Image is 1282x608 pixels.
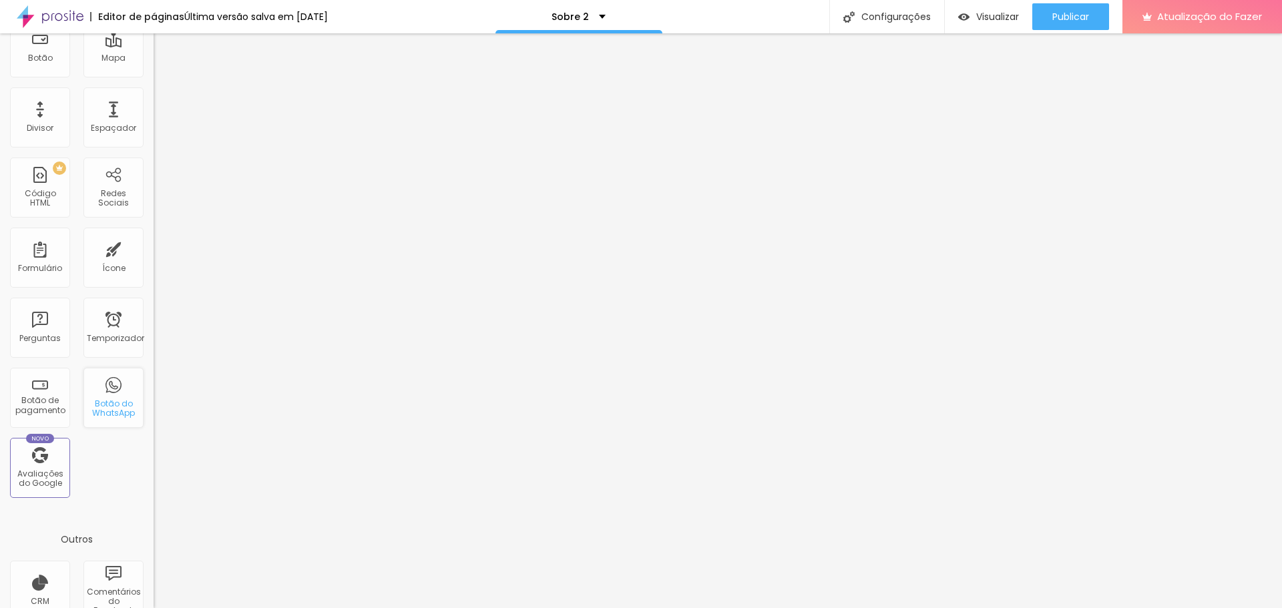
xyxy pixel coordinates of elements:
[27,122,53,133] font: Divisor
[91,122,136,133] font: Espaçador
[101,52,126,63] font: Mapa
[843,11,855,23] img: Ícone
[184,10,328,23] font: Última versão salva em [DATE]
[958,11,970,23] img: view-1.svg
[87,332,144,344] font: Temporizador
[19,332,61,344] font: Perguntas
[1052,10,1089,23] font: Publicar
[31,595,49,607] font: CRM
[17,468,63,489] font: Avaliações do Google
[98,10,184,23] font: Editor de páginas
[18,262,62,274] font: Formulário
[1032,3,1109,30] button: Publicar
[15,394,65,415] font: Botão de pagamento
[1157,9,1262,23] font: Atualização do Fazer
[552,10,589,23] font: Sobre 2
[25,188,56,208] font: Código HTML
[861,10,931,23] font: Configurações
[61,533,93,546] font: Outros
[31,434,49,442] font: Novo
[28,52,53,63] font: Botão
[102,262,126,274] font: Ícone
[154,33,1282,608] iframe: Editor
[98,188,129,208] font: Redes Sociais
[945,3,1032,30] button: Visualizar
[976,10,1019,23] font: Visualizar
[92,398,135,418] font: Botão do WhatsApp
